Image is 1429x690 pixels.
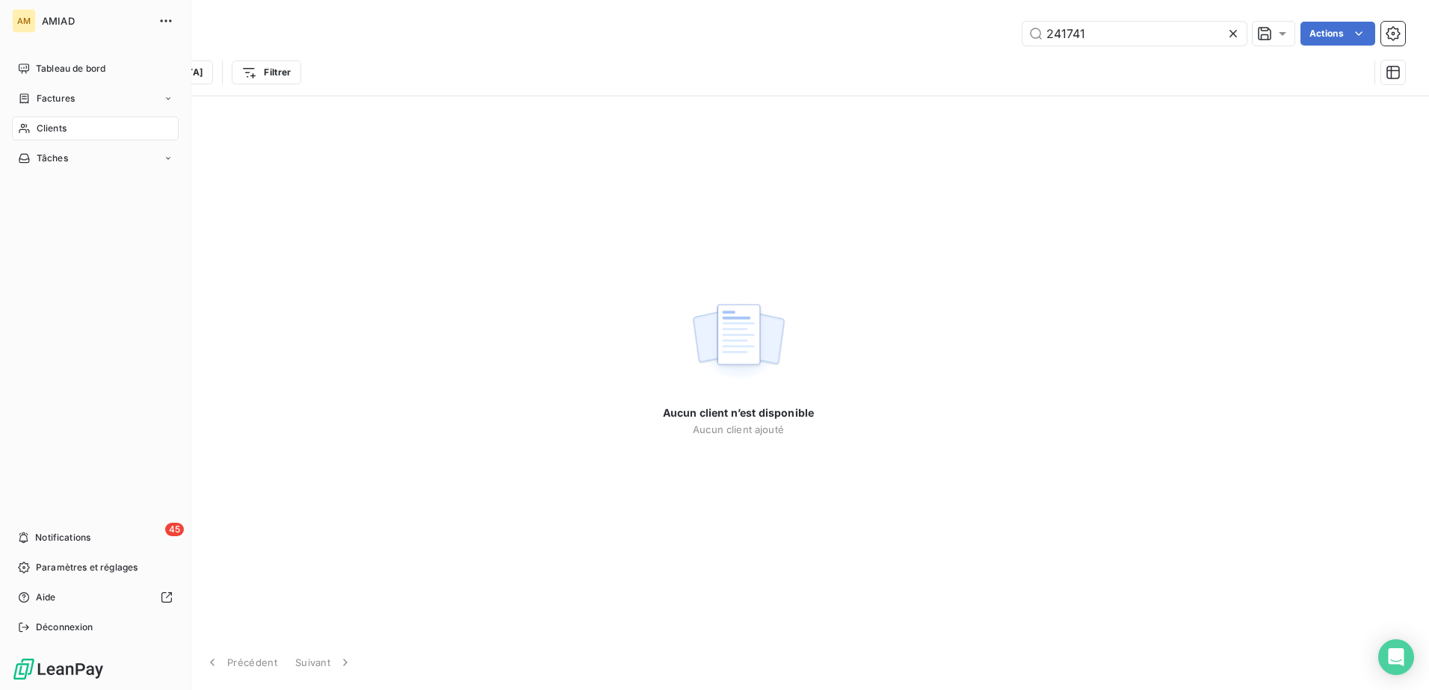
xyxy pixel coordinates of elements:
[36,621,93,634] span: Déconnexion
[693,423,784,435] span: Aucun client ajouté
[36,561,138,574] span: Paramètres et réglages
[37,92,75,105] span: Factures
[36,591,56,604] span: Aide
[36,62,105,75] span: Tableau de bord
[35,531,90,544] span: Notifications
[1300,22,1375,46] button: Actions
[663,405,814,420] span: Aucun client n’est disponible
[12,657,105,681] img: Logo LeanPay
[37,122,67,135] span: Clients
[1022,22,1247,46] input: Rechercher
[1378,639,1414,675] div: Open Intercom Messenger
[165,523,184,536] span: 45
[12,585,179,609] a: Aide
[691,296,786,388] img: empty state
[232,60,300,84] button: Filtrer
[12,9,36,33] div: AM
[42,15,149,27] span: AMIAD
[37,152,68,165] span: Tâches
[196,647,286,678] button: Précédent
[286,647,362,678] button: Suivant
